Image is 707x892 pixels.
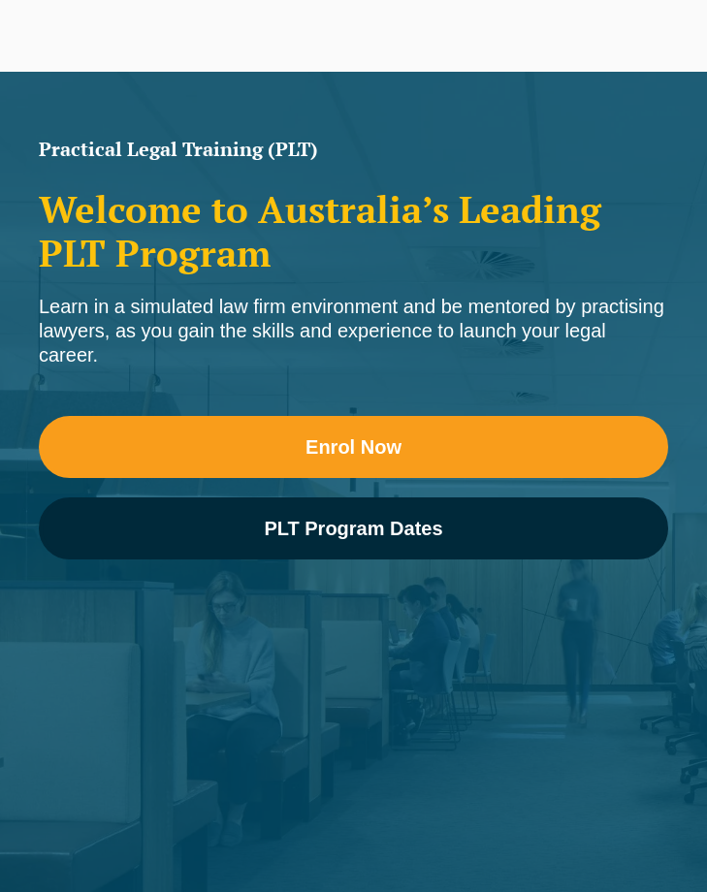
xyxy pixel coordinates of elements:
div: Learn in a simulated law firm environment and be mentored by practising lawyers, as you gain the ... [39,295,668,367]
span: PLT Program Dates [264,519,442,538]
h1: Practical Legal Training (PLT) [39,140,668,159]
h2: Welcome to Australia’s Leading PLT Program [39,188,668,275]
span: Enrol Now [305,437,402,457]
a: PLT Program Dates [39,497,668,559]
a: Enrol Now [39,416,668,478]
